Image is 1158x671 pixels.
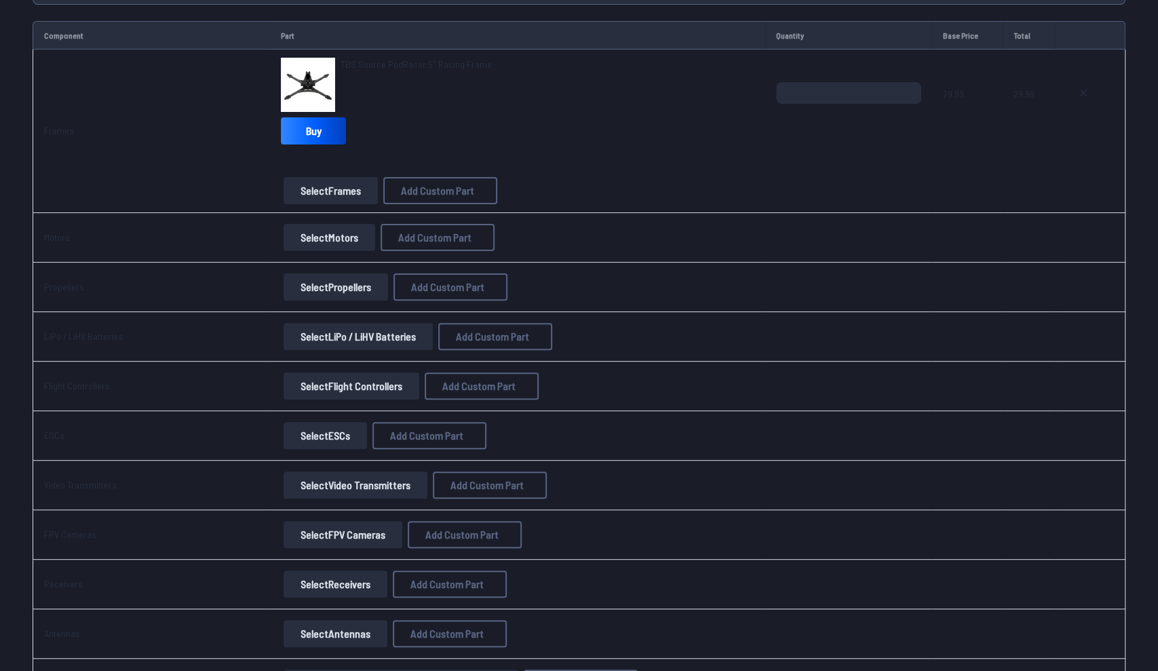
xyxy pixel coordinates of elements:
span: Add Custom Part [410,579,484,590]
button: Add Custom Part [383,177,497,204]
button: SelectFlight Controllers [284,372,419,400]
button: Add Custom Part [372,422,486,449]
span: Add Custom Part [425,529,499,540]
a: ESCs [44,429,64,441]
button: SelectFPV Cameras [284,521,402,548]
td: Base Price [932,21,1003,50]
span: Add Custom Part [401,185,474,196]
a: SelectFrames [281,177,381,204]
a: SelectESCs [281,422,370,449]
span: Add Custom Part [398,232,471,243]
a: Buy [281,117,346,145]
a: Antennas [44,628,80,639]
a: SelectAntennas [281,620,390,647]
td: Quantity [765,21,932,50]
span: Add Custom Part [411,282,484,292]
a: SelectReceivers [281,571,390,598]
a: Receivers [44,578,83,590]
span: Add Custom Part [442,381,516,391]
button: SelectPropellers [284,273,388,301]
button: SelectESCs [284,422,367,449]
span: 29.99 [1014,82,1045,147]
span: Add Custom Part [456,331,529,342]
img: image [281,58,335,112]
button: Add Custom Part [381,224,495,251]
a: SelectMotors [281,224,378,251]
a: Motors [44,231,70,243]
a: TBS Source PodRacer 5" Racing Frame [341,58,492,71]
span: TBS Source PodRacer 5" Racing Frame [341,58,492,70]
button: SelectAntennas [284,620,387,647]
button: Add Custom Part [408,521,522,548]
button: SelectReceivers [284,571,387,598]
td: Total [1003,21,1056,50]
button: Add Custom Part [425,372,539,400]
button: Add Custom Part [433,472,547,499]
a: SelectVideo Transmitters [281,472,430,499]
a: Propellers [44,281,84,292]
a: LiPo / LiHV Batteries [44,330,123,342]
button: Add Custom Part [438,323,552,350]
button: Add Custom Part [393,620,507,647]
button: SelectVideo Transmitters [284,472,427,499]
a: SelectPropellers [281,273,391,301]
button: SelectFrames [284,177,378,204]
button: SelectLiPo / LiHV Batteries [284,323,433,350]
a: Video Transmitters [44,479,117,491]
button: Add Custom Part [393,273,507,301]
span: Add Custom Part [410,628,484,639]
a: SelectFlight Controllers [281,372,422,400]
a: SelectFPV Cameras [281,521,405,548]
td: Component [33,21,270,50]
button: SelectMotors [284,224,375,251]
a: Flight Controllers [44,380,110,391]
button: Add Custom Part [393,571,507,598]
a: FPV Cameras [44,529,96,540]
a: Frames [44,125,74,136]
span: 29.99 [943,82,992,147]
td: Part [270,21,765,50]
span: Add Custom Part [390,430,463,441]
span: Add Custom Part [450,480,524,491]
a: SelectLiPo / LiHV Batteries [281,323,436,350]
